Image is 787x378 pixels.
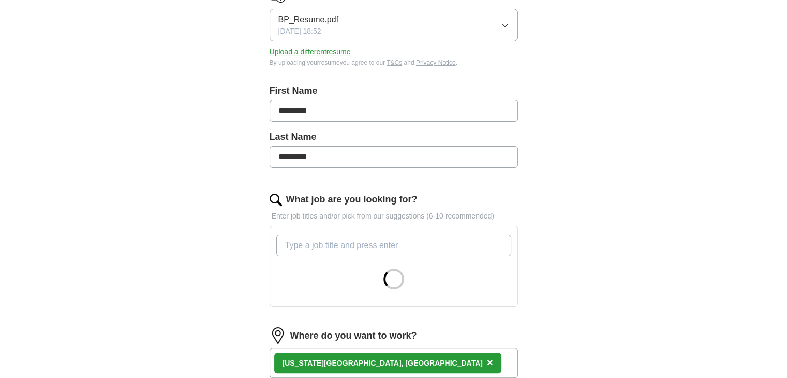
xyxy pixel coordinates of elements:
[487,357,493,368] span: ×
[278,13,339,26] span: BP_Resume.pdf
[270,211,518,222] p: Enter job titles and/or pick from our suggestions (6-10 recommended)
[286,193,418,207] label: What job are you looking for?
[387,59,402,66] a: T&Cs
[278,26,321,37] span: [DATE] 18:52
[270,84,518,98] label: First Name
[270,130,518,144] label: Last Name
[416,59,456,66] a: Privacy Notice
[283,358,483,369] div: [US_STATE][GEOGRAPHIC_DATA], [GEOGRAPHIC_DATA]
[276,235,511,256] input: Type a job title and press enter
[270,58,518,67] div: By uploading your resume you agree to our and .
[270,47,351,57] button: Upload a differentresume
[270,327,286,344] img: location.png
[290,329,417,343] label: Where do you want to work?
[270,9,518,41] button: BP_Resume.pdf[DATE] 18:52
[270,194,282,206] img: search.png
[487,355,493,371] button: ×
